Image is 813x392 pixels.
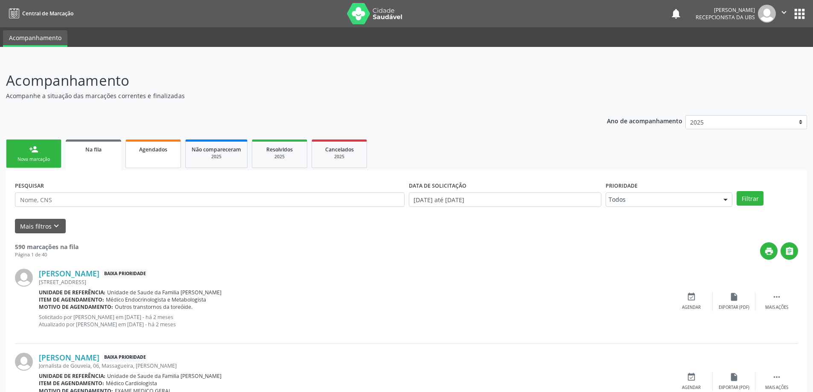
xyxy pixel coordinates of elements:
[39,314,670,328] p: Solicitado por [PERSON_NAME] em [DATE] - há 2 meses Atualizado por [PERSON_NAME] em [DATE] - há 2...
[102,353,148,362] span: Baixa Prioridade
[39,362,670,369] div: Jornalista de Gouveia, 06, Massagueira, [PERSON_NAME]
[696,14,755,21] span: Recepcionista da UBS
[682,305,701,311] div: Agendar
[670,8,682,20] button: notifications
[39,372,105,380] b: Unidade de referência:
[318,154,361,160] div: 2025
[39,296,104,303] b: Item de agendamento:
[107,289,221,296] span: Unidade de Saude da Familia [PERSON_NAME]
[758,5,776,23] img: img
[719,305,749,311] div: Exportar (PDF)
[15,243,79,251] strong: 590 marcações na fila
[39,269,99,278] a: [PERSON_NAME]
[409,179,466,192] label: DATA DE SOLICITAÇÃO
[139,146,167,153] span: Agendados
[772,292,781,302] i: 
[15,179,44,192] label: PESQUISAR
[258,154,301,160] div: 2025
[6,6,73,20] a: Central de Marcação
[15,251,79,258] div: Página 1 de 40
[15,219,66,234] button: Mais filtroskeyboard_arrow_down
[765,385,788,391] div: Mais ações
[39,289,105,296] b: Unidade de referência:
[39,279,670,286] div: [STREET_ADDRESS]
[39,303,113,311] b: Motivo de agendamento:
[12,156,55,163] div: Nova marcação
[15,192,405,207] input: Nome, CNS
[6,70,567,91] p: Acompanhamento
[39,353,99,362] a: [PERSON_NAME]
[85,146,102,153] span: Na fila
[696,6,755,14] div: [PERSON_NAME]
[729,292,739,302] i: insert_drive_file
[15,353,33,371] img: img
[6,91,567,100] p: Acompanhe a situação das marcações correntes e finalizadas
[781,242,798,260] button: 
[687,292,696,302] i: event_available
[772,372,781,382] i: 
[29,145,38,154] div: person_add
[764,247,774,256] i: print
[785,247,794,256] i: 
[737,191,763,206] button: Filtrar
[687,372,696,382] i: event_available
[3,30,67,47] a: Acompanhamento
[779,8,789,17] i: 
[607,115,682,126] p: Ano de acompanhamento
[22,10,73,17] span: Central de Marcação
[52,221,61,231] i: keyboard_arrow_down
[115,303,192,311] span: Outros transtornos da toreóide.
[107,372,221,380] span: Unidade de Saude da Familia [PERSON_NAME]
[409,192,601,207] input: Selecione um intervalo
[765,305,788,311] div: Mais ações
[192,146,241,153] span: Não compareceram
[609,195,715,204] span: Todos
[325,146,354,153] span: Cancelados
[792,6,807,21] button: apps
[719,385,749,391] div: Exportar (PDF)
[102,269,148,278] span: Baixa Prioridade
[106,296,206,303] span: Médico Endocrinologista e Metabologista
[39,380,104,387] b: Item de agendamento:
[682,385,701,391] div: Agendar
[106,380,157,387] span: Médico Cardiologista
[15,269,33,287] img: img
[266,146,293,153] span: Resolvidos
[776,5,792,23] button: 
[192,154,241,160] div: 2025
[760,242,778,260] button: print
[729,372,739,382] i: insert_drive_file
[606,179,638,192] label: Prioridade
